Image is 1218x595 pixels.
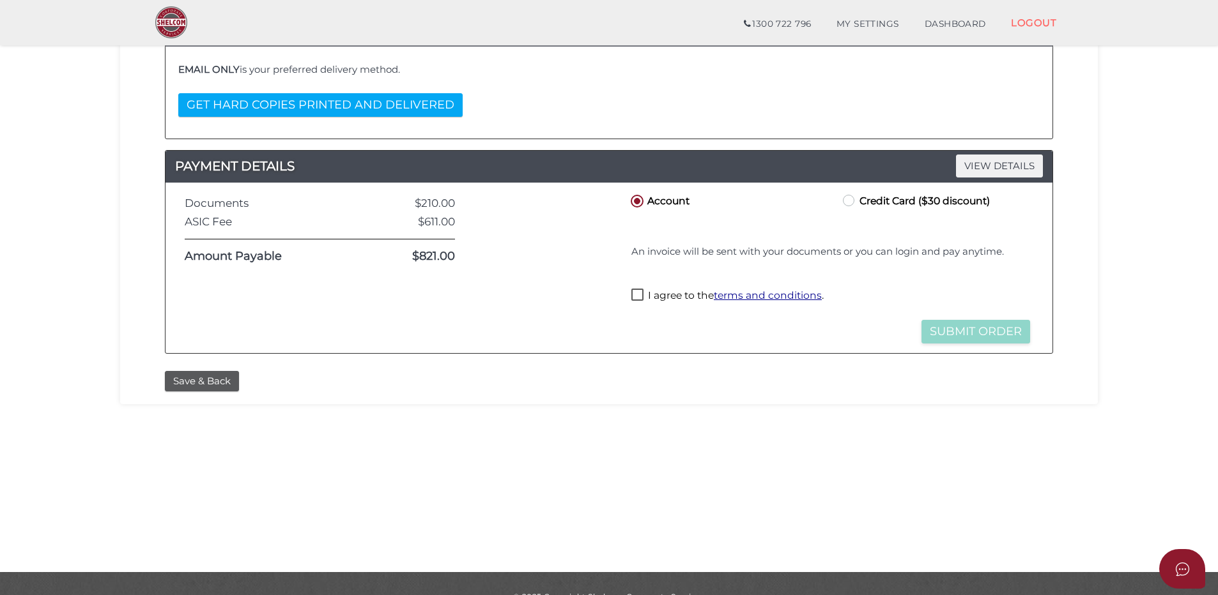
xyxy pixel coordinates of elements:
[166,156,1052,176] a: PAYMENT DETAILSVIEW DETAILS
[912,11,999,37] a: DASHBOARD
[956,154,1043,177] span: VIEW DETAILS
[362,216,465,228] div: $611.00
[178,93,463,117] button: GET HARD COPIES PRINTED AND DELIVERED
[631,289,824,305] label: I agree to the .
[840,192,990,208] label: Credit Card ($30 discount)
[362,250,465,263] div: $821.00
[824,11,912,37] a: MY SETTINGS
[178,64,1040,75] h4: is your preferred delivery method.
[998,10,1069,36] a: LOGOUT
[731,11,824,37] a: 1300 722 796
[175,197,362,209] div: Documents
[628,192,690,208] label: Account
[166,156,1052,176] h4: PAYMENT DETAILS
[362,197,465,209] div: $210.00
[175,250,362,263] div: Amount Payable
[631,246,1030,257] h4: An invoice will be sent with your documents or you can login and pay anytime.
[165,371,239,392] button: Save & Back
[1159,549,1205,589] button: Open asap
[921,320,1030,343] button: Submit Order
[175,216,362,228] div: ASIC Fee
[714,289,822,301] a: terms and conditions
[178,63,240,75] b: EMAIL ONLY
